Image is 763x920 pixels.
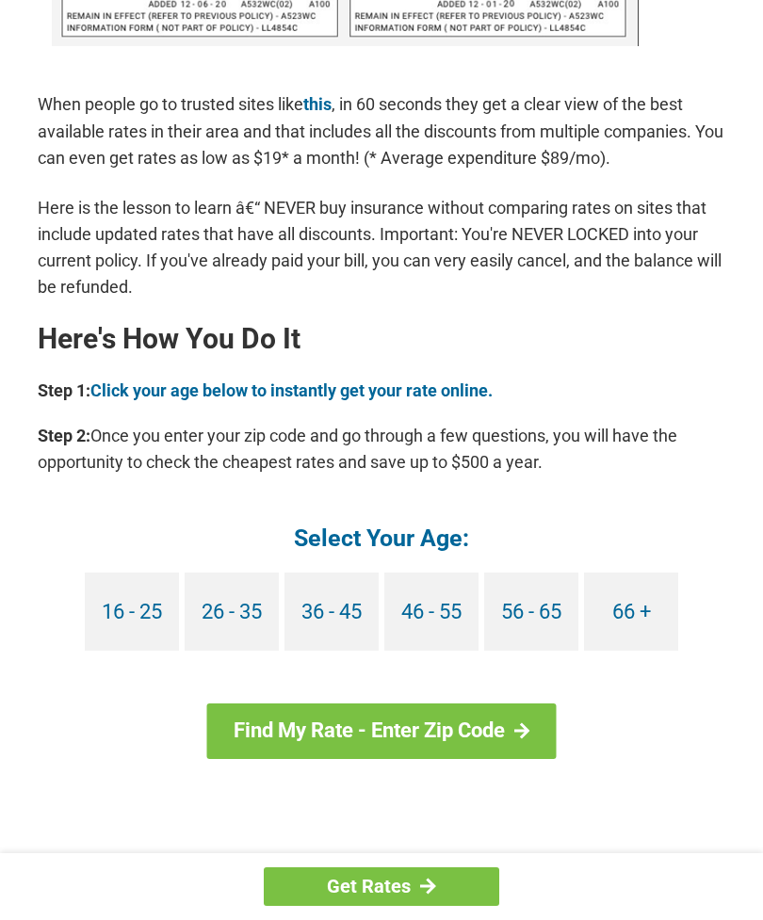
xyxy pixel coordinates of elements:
a: 46 - 55 [384,573,479,651]
a: 56 - 65 [484,573,578,651]
p: Here is the lesson to learn â€“ NEVER buy insurance without comparing rates on sites that include... [38,195,725,300]
a: 16 - 25 [85,573,179,651]
a: 26 - 35 [185,573,279,651]
h4: Select Your Age: [38,523,725,554]
p: When people go to trusted sites like , in 60 seconds they get a clear view of the best available ... [38,91,725,170]
a: Click your age below to instantly get your rate online. [90,380,493,400]
b: Step 1: [38,380,90,400]
b: Step 2: [38,426,90,445]
h2: Here's How You Do It [38,324,725,354]
a: this [303,94,332,114]
a: Get Rates [264,867,499,906]
a: Find My Rate - Enter Zip Code [207,703,557,758]
a: 66 + [584,573,678,651]
a: 36 - 45 [284,573,379,651]
p: Once you enter your zip code and go through a few questions, you will have the opportunity to che... [38,423,725,476]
